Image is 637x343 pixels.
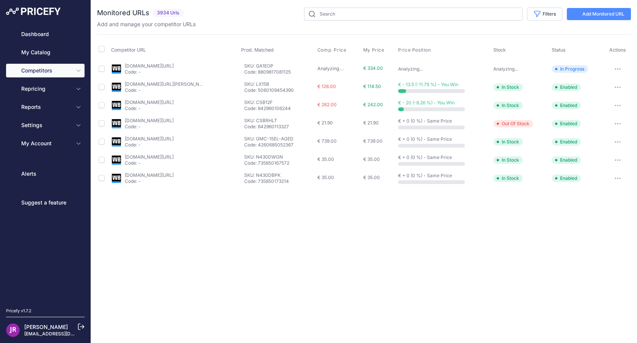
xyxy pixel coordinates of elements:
[552,175,581,182] span: Enabled
[317,175,334,180] span: € 35.00
[552,47,566,53] span: Status
[317,66,344,71] span: Analyzing...
[398,118,452,124] span: € + 0 (0 %) - Same Price
[317,156,334,162] span: € 35.00
[111,47,146,53] span: Competitor URL
[241,47,274,53] span: Prod. Matched
[552,156,581,164] span: Enabled
[493,175,523,182] span: In Stock
[125,81,210,87] a: [DOMAIN_NAME][URL][PERSON_NAME]
[398,100,455,105] span: € - 20 (-8.26 %) - You Win
[244,81,314,87] p: SKU: LX15B
[317,83,336,89] span: € 128.00
[493,66,549,72] p: Analyzing...
[609,47,626,53] span: Actions
[363,156,380,162] span: € 35.00
[21,85,71,93] span: Repricing
[244,63,314,69] p: SKU: GA1EOP
[6,308,31,314] div: Pricefy v1.7.2
[317,47,347,53] span: Comp. Price
[363,83,381,89] span: € 114.50
[244,87,314,93] p: Code: 5060109454390
[398,66,490,72] p: Analyzing...
[363,47,384,53] span: My Price
[567,8,631,20] a: Add Monitored URL
[244,118,314,124] p: SKU: CSBRHLT
[125,105,174,112] p: Code: -
[6,46,85,59] a: My Catalog
[125,118,174,123] a: [DOMAIN_NAME][URL]
[493,138,523,146] span: In Stock
[125,99,174,105] a: [DOMAIN_NAME][URL]
[6,137,85,150] button: My Account
[244,178,314,184] p: Code: 735850173214
[21,121,71,129] span: Settings
[125,154,174,160] a: [DOMAIN_NAME][URL]
[493,156,523,164] span: In Stock
[125,142,174,148] p: Code: -
[125,172,174,178] a: [DOMAIN_NAME][URL]
[97,20,196,28] p: Add and manage your competitor URLs
[6,100,85,114] button: Reports
[6,118,85,132] button: Settings
[493,83,523,91] span: In Stock
[97,8,149,18] h2: Monitored URLs
[552,138,581,146] span: Enabled
[527,8,562,20] button: Filters
[493,102,523,109] span: In Stock
[398,82,458,87] span: € - 13.5 (-11.79 %) - You Win
[493,120,533,127] span: Out Of Stock
[6,82,85,96] button: Repricing
[24,324,68,330] a: [PERSON_NAME]
[125,160,174,166] p: Code: -
[244,124,314,130] p: Code: 842960113327
[21,67,71,74] span: Competitors
[398,47,431,53] span: Price Position
[125,178,174,184] p: Code: -
[6,27,85,299] nav: Sidebar
[304,8,522,20] input: Search
[363,47,386,53] button: My Price
[6,8,61,15] img: Pricefy Logo
[244,105,314,112] p: Code: 842960106244
[244,99,314,105] p: SKU: CSB12F
[6,64,85,77] button: Competitors
[244,142,314,148] p: Code: 4260685052367
[244,136,314,142] p: SKU: GMC-15EL-AGED
[244,172,314,178] p: SKU: N430DBPK
[125,124,174,130] p: Code: -
[125,63,174,69] a: [DOMAIN_NAME][URL]
[21,103,71,111] span: Reports
[152,9,184,17] span: 3934 Urls
[244,160,314,166] p: Code: 735850167572
[6,196,85,209] a: Suggest a feature
[363,65,383,71] span: € 334.00
[398,154,452,160] span: € + 0 (0 %) - Same Price
[552,120,581,127] span: Enabled
[317,47,348,53] button: Comp. Price
[363,120,379,126] span: € 21.90
[244,69,314,75] p: Code: 8809817081125
[493,47,506,53] span: Stock
[398,173,452,178] span: € + 0 (0 %) - Same Price
[6,27,85,41] a: Dashboard
[317,120,333,126] span: € 21.90
[244,154,314,160] p: SKU: N430DWGN
[363,138,383,144] span: € 739.00
[317,102,337,107] span: € 262.00
[552,102,581,109] span: Enabled
[317,138,337,144] span: € 739.00
[552,65,588,73] span: In Progress
[398,136,452,142] span: € + 0 (0 %) - Same Price
[363,175,380,180] span: € 35.00
[125,69,174,75] p: Code: -
[125,136,174,142] a: [DOMAIN_NAME][URL]
[21,140,71,147] span: My Account
[125,87,204,93] p: Code: -
[24,331,104,337] a: [EMAIL_ADDRESS][DOMAIN_NAME]
[398,47,432,53] button: Price Position
[363,102,383,107] span: € 242.00
[6,167,85,181] a: Alerts
[552,83,581,91] span: Enabled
